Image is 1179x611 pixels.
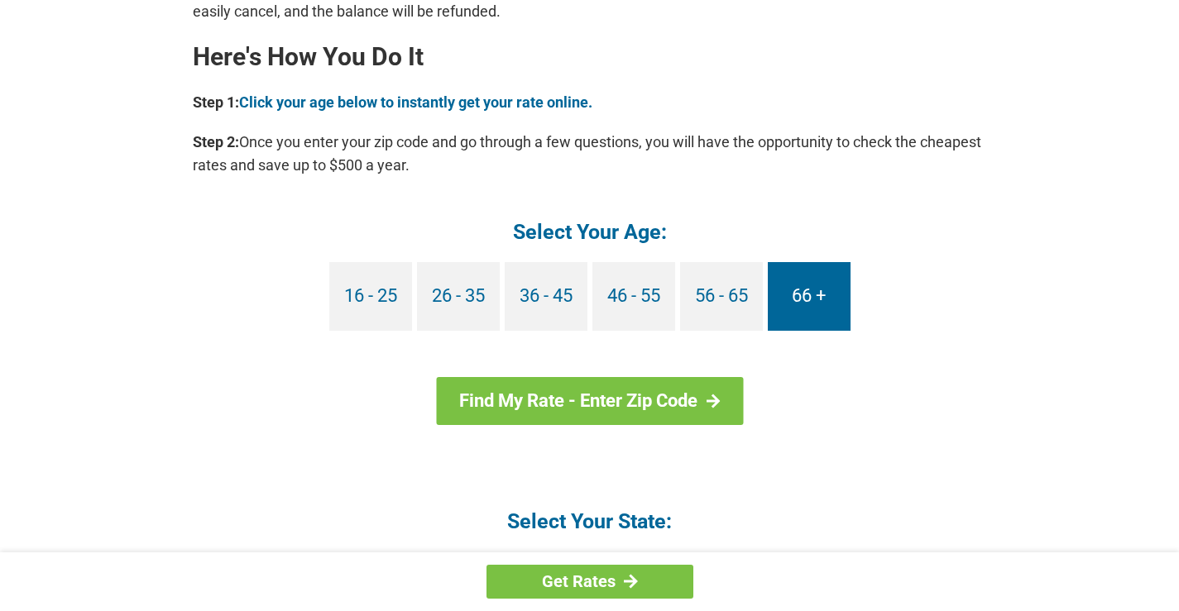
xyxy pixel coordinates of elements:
h4: Select Your Age: [193,218,987,246]
a: 16 - 25 [329,262,412,331]
a: 26 - 35 [417,262,500,331]
h2: Here's How You Do It [193,44,987,70]
a: 56 - 65 [680,262,763,331]
b: Step 2: [193,133,239,150]
a: 66 + [768,262,851,331]
b: Step 1: [193,93,239,111]
a: Get Rates [486,565,693,599]
a: 46 - 55 [592,262,675,331]
p: Once you enter your zip code and go through a few questions, you will have the opportunity to che... [193,131,987,177]
a: Click your age below to instantly get your rate online. [239,93,592,111]
a: 36 - 45 [505,262,587,331]
h4: Select Your State: [193,508,987,535]
a: Find My Rate - Enter Zip Code [436,377,743,425]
